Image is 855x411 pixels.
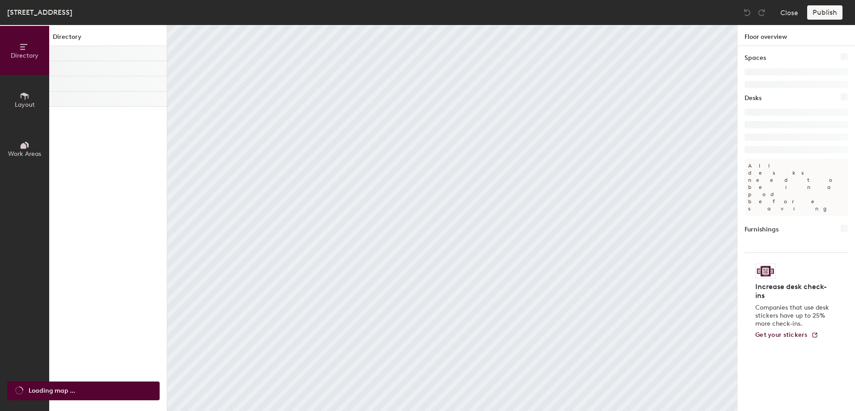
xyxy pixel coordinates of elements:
[8,150,41,158] span: Work Areas
[737,25,855,46] h1: Floor overview
[167,25,737,411] canvas: Map
[745,53,766,63] h1: Spaces
[755,331,818,339] a: Get your stickers
[755,304,832,328] p: Companies that use desk stickers have up to 25% more check-ins.
[7,7,72,18] div: [STREET_ADDRESS]
[745,225,779,235] h1: Furnishings
[743,8,752,17] img: Undo
[49,32,167,46] h1: Directory
[780,5,798,20] button: Close
[745,159,848,216] p: All desks need to be in a pod before saving
[755,282,832,300] h4: Increase desk check-ins
[757,8,766,17] img: Redo
[755,331,808,339] span: Get your stickers
[15,101,35,109] span: Layout
[745,93,762,103] h1: Desks
[11,52,38,59] span: Directory
[755,264,776,279] img: Sticker logo
[29,386,75,396] span: Loading map ...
